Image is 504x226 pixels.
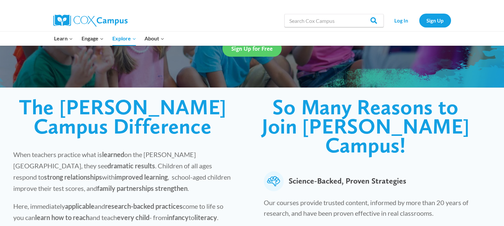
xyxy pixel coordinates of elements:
[167,213,189,221] strong: infancy
[65,202,94,210] strong: applicable
[115,173,168,181] strong: improved learning
[107,162,155,170] strong: dramatic results
[50,31,169,45] nav: Primary Navigation
[105,202,183,210] strong: research-backed practices
[97,184,188,192] strong: family partnerships strengthen
[231,45,273,52] span: Sign Up for Free
[264,197,486,222] p: Our courses provide trusted content, informed by more than 20 years of research, and have been pr...
[222,40,282,57] a: Sign Up for Free
[140,31,169,45] button: Child menu of About
[387,14,451,27] nav: Secondary Navigation
[19,94,226,139] span: The [PERSON_NAME] Campus Difference
[289,171,406,191] span: Science-Backed, Proven Strategies
[13,150,231,192] span: When teachers practice what is on the [PERSON_NAME][GEOGRAPHIC_DATA], they see . Children of all ...
[13,202,223,221] span: Here, immediately and come to life so you can and teach - from to .
[387,14,416,27] a: Log In
[108,31,140,45] button: Child menu of Explore
[44,173,102,181] strong: strong relationships
[195,213,217,221] strong: literacy
[419,14,451,27] a: Sign Up
[77,31,108,45] button: Child menu of Engage
[102,150,124,158] strong: learned
[262,94,470,158] span: So Many Reasons to Join [PERSON_NAME] Campus!
[50,31,78,45] button: Child menu of Learn
[117,213,149,221] strong: every child
[284,14,384,27] input: Search Cox Campus
[53,15,128,27] img: Cox Campus
[35,213,89,221] strong: learn how to reach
